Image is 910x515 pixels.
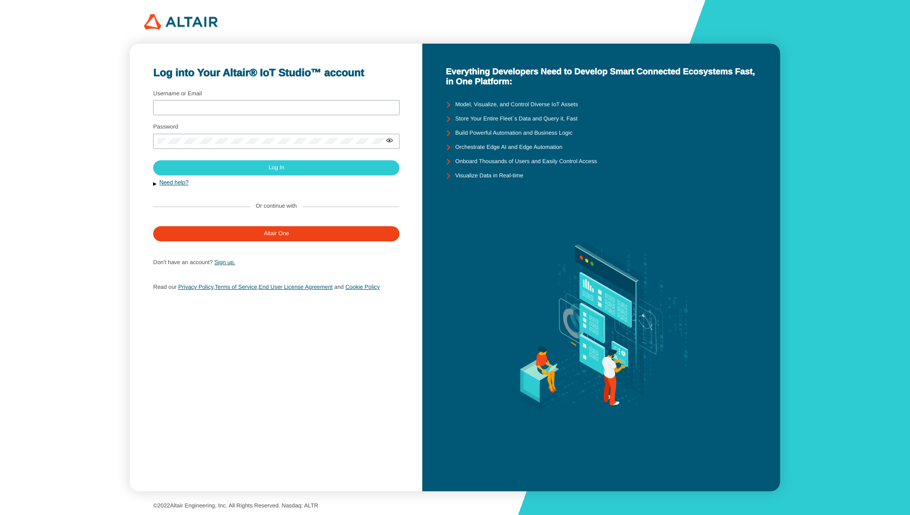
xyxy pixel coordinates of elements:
[455,158,597,165] unity-typography: Onboard Thousands of Users and Easily Control Access
[178,284,213,290] a: Privacy Policy
[153,259,213,266] span: Don't have an account?
[455,144,562,151] unity-typography: Orchestrate Edge AI and Edge Automation
[157,502,170,509] span: 2022
[256,203,297,210] label: Or continue with
[153,281,399,293] p: , ,
[153,123,178,130] label: Password
[159,179,188,186] a: Need help?
[346,284,380,290] a: Cookie Policy
[153,503,757,509] p: © Altair Engineering, Inc. All Rights Reserved. Nasdaq: ALTR
[455,173,523,179] unity-typography: Visualize Data in Real-time
[153,284,176,290] span: Read our
[153,67,399,79] unity-typography: Log into Your Altair® IoT Studio™ account
[334,284,344,290] span: and
[455,116,577,122] unity-typography: Store Your Entire Fleet`s Data and Query it, Fast
[455,101,578,108] unity-typography: Model, Visualize, and Control Diverse IoT Assets
[259,284,333,290] a: End User License Agreement
[500,183,702,468] img: background.svg
[446,67,756,86] unity-typography: Everything Developers Need to Develop Smart Connected Ecosystems Fast, in One Platform:
[214,259,235,266] a: Sign up.
[153,90,202,97] label: Username or Email
[144,14,218,29] img: 320px-Altair_logo.png
[215,284,257,290] a: Terms of Service
[153,179,399,187] button: Need help?
[455,130,572,137] unity-typography: Build Powerful Automation and Business Logic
